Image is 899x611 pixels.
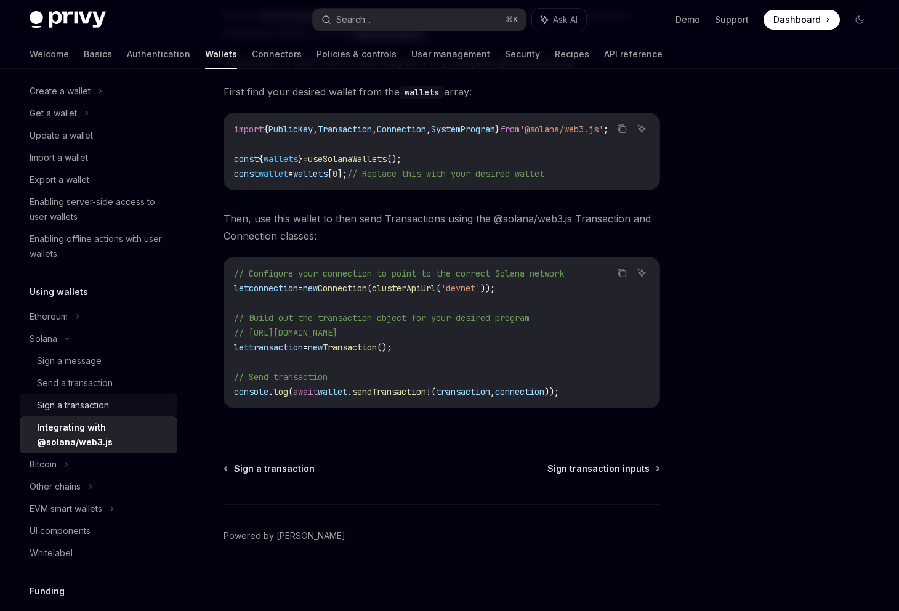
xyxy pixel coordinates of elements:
[224,83,660,100] span: First find your desired wallet from the array:
[352,386,426,397] span: sendTransaction
[249,342,303,353] span: transaction
[318,124,372,135] span: Transaction
[264,124,268,135] span: {
[431,124,495,135] span: SystemProgram
[318,283,367,294] span: Connection
[336,12,371,27] div: Search...
[555,39,589,69] a: Recipes
[234,283,249,294] span: let
[715,14,749,26] a: Support
[293,168,328,179] span: wallets
[234,168,259,179] span: const
[234,153,259,164] span: const
[495,124,500,135] span: }
[328,168,333,179] span: [
[313,124,318,135] span: ,
[303,153,308,164] span: =
[30,39,69,69] a: Welcome
[234,342,249,353] span: let
[675,14,700,26] a: Demo
[30,331,57,346] div: Solana
[127,39,190,69] a: Authentication
[426,124,431,135] span: ,
[298,153,303,164] span: }
[377,342,392,353] span: ();
[604,39,663,69] a: API reference
[372,283,436,294] span: clusterApiUrl
[234,327,337,338] span: // [URL][DOMAIN_NAME]
[288,168,293,179] span: =
[377,124,426,135] span: Connection
[436,386,490,397] span: transaction
[20,372,177,394] a: Send a transaction
[234,463,315,475] span: Sign a transaction
[431,386,436,397] span: (
[20,416,177,453] a: Integrating with @solana/web3.js
[614,121,630,137] button: Copy the contents from the code block
[20,124,177,147] a: Update a wallet
[20,147,177,169] a: Import a wallet
[259,168,288,179] span: wallet
[347,386,352,397] span: .
[20,542,177,564] a: Whitelabel
[520,124,603,135] span: '@solana/web3.js'
[37,376,113,390] div: Send a transaction
[234,386,268,397] span: console
[264,153,298,164] span: wallets
[30,150,88,165] div: Import a wallet
[634,265,650,281] button: Ask AI
[323,342,377,353] span: Transaction
[634,121,650,137] button: Ask AI
[367,283,372,294] span: (
[20,520,177,542] a: UI components
[30,479,81,494] div: Other chains
[347,168,544,179] span: // Replace this with your desired wallet
[318,386,347,397] span: wallet
[303,283,318,294] span: new
[30,195,170,224] div: Enabling server-side access to user wallets
[30,309,68,324] div: Ethereum
[303,342,308,353] span: =
[411,39,490,69] a: User management
[30,524,91,538] div: UI components
[37,398,109,413] div: Sign a transaction
[20,394,177,416] a: Sign a transaction
[603,124,608,135] span: ;
[764,10,840,30] a: Dashboard
[400,86,444,99] code: wallets
[490,386,495,397] span: ,
[553,14,578,26] span: Ask AI
[316,39,397,69] a: Policies & controls
[506,15,518,25] span: ⌘ K
[224,210,660,245] span: Then, use this wallet to then send Transactions using the @solana/web3.js Transaction and Connect...
[30,457,57,472] div: Bitcoin
[773,14,821,26] span: Dashboard
[268,386,273,397] span: .
[298,283,303,294] span: =
[234,124,264,135] span: import
[20,350,177,372] a: Sign a message
[30,106,77,121] div: Get a wallet
[532,9,586,31] button: Ask AI
[225,463,315,475] a: Sign a transaction
[20,191,177,228] a: Enabling server-side access to user wallets
[224,530,345,542] a: Powered by [PERSON_NAME]
[495,386,544,397] span: connection
[30,128,93,143] div: Update a wallet
[20,169,177,191] a: Export a wallet
[547,463,659,475] a: Sign transaction inputs
[288,386,293,397] span: (
[313,9,526,31] button: Search...⌘K
[480,283,495,294] span: ));
[547,463,650,475] span: Sign transaction inputs
[436,283,441,294] span: (
[30,232,170,261] div: Enabling offline actions with user wallets
[30,172,89,187] div: Export a wallet
[37,354,102,368] div: Sign a message
[234,312,530,323] span: // Build out the transaction object for your desired program
[20,228,177,265] a: Enabling offline actions with user wallets
[84,39,112,69] a: Basics
[234,268,564,279] span: // Configure your connection to point to the correct Solana network
[308,153,387,164] span: useSolanaWallets
[308,342,323,353] span: new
